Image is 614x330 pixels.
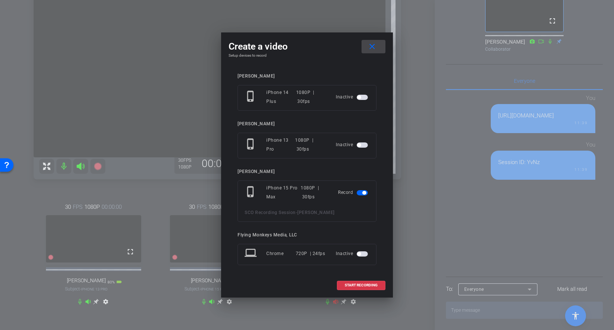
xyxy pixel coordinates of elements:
[296,247,325,260] div: 720P | 24fps
[337,281,385,290] button: START RECORDING
[229,53,385,58] h4: Setup devices to record
[301,183,327,201] div: 1080P | 30fps
[296,210,298,215] span: -
[238,232,376,238] div: Flying Monkeys Media, LLC
[345,283,378,287] span: START RECORDING
[295,136,325,154] div: 1080P | 30fps
[296,88,325,106] div: 1080P | 30fps
[245,90,258,104] mat-icon: phone_iphone
[297,210,335,215] span: [PERSON_NAME]
[245,186,258,199] mat-icon: phone_iphone
[336,88,369,106] div: Inactive
[338,183,369,201] div: Record
[266,247,296,260] div: Chrome
[266,88,296,106] div: iPhone 14 Plus
[229,40,385,53] div: Create a video
[368,42,377,51] mat-icon: close
[266,136,295,154] div: iPhone 13 Pro
[245,210,296,215] span: SCO Recording Session
[238,169,376,175] div: [PERSON_NAME]
[336,136,369,154] div: Inactive
[266,183,301,201] div: iPhone 15 Pro Max
[238,121,376,127] div: [PERSON_NAME]
[245,138,258,151] mat-icon: phone_iphone
[245,247,258,260] mat-icon: laptop
[238,73,376,79] div: [PERSON_NAME]
[336,247,369,260] div: Inactive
